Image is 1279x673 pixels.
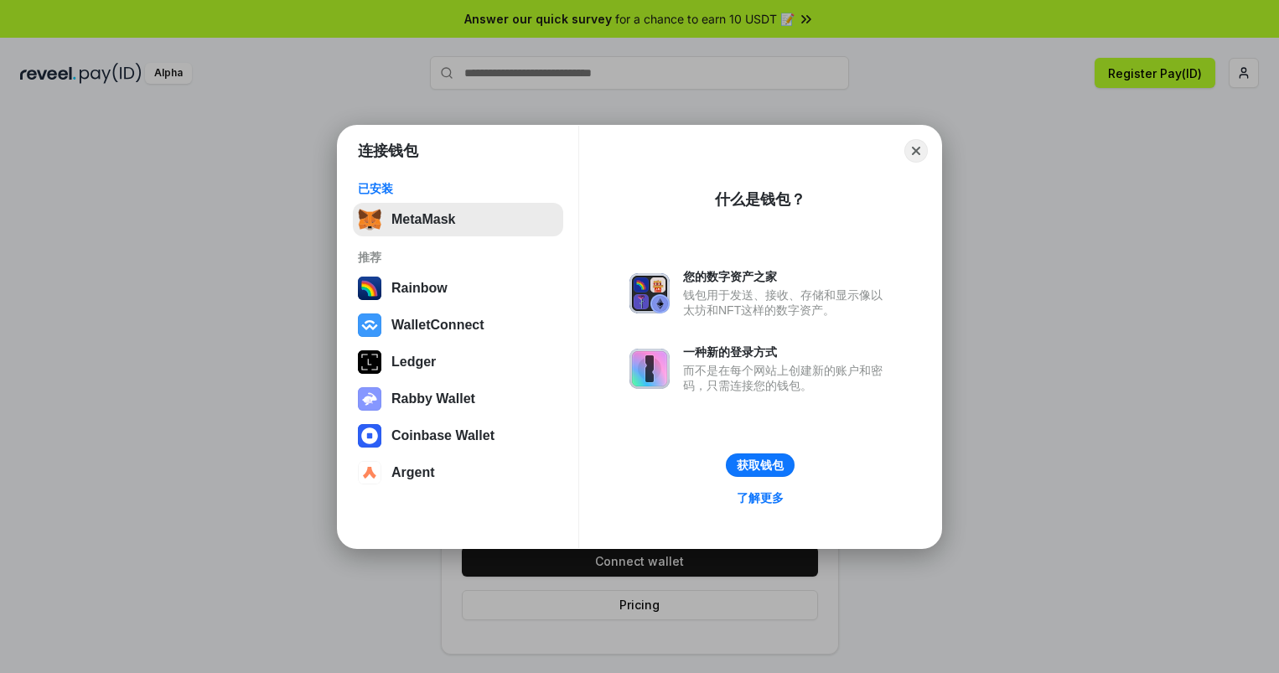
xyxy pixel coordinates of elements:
div: Rainbow [391,281,448,296]
button: Rabby Wallet [353,382,563,416]
div: 钱包用于发送、接收、存储和显示像以太坊和NFT这样的数字资产。 [683,287,891,318]
div: 了解更多 [737,490,784,505]
div: WalletConnect [391,318,484,333]
div: Coinbase Wallet [391,428,495,443]
button: Argent [353,456,563,489]
div: Ledger [391,355,436,370]
img: svg+xml,%3Csvg%20xmlns%3D%22http%3A%2F%2Fwww.w3.org%2F2000%2Fsvg%22%20width%3D%2228%22%20height%3... [358,350,381,374]
button: WalletConnect [353,308,563,342]
img: svg+xml,%3Csvg%20width%3D%2228%22%20height%3D%2228%22%20viewBox%3D%220%200%2028%2028%22%20fill%3D... [358,313,381,337]
button: MetaMask [353,203,563,236]
img: svg+xml,%3Csvg%20xmlns%3D%22http%3A%2F%2Fwww.w3.org%2F2000%2Fsvg%22%20fill%3D%22none%22%20viewBox... [629,273,670,313]
div: Argent [391,465,435,480]
div: 一种新的登录方式 [683,344,891,360]
button: Rainbow [353,272,563,305]
div: MetaMask [391,212,455,227]
div: Rabby Wallet [391,391,475,406]
div: 什么是钱包？ [715,189,805,210]
img: svg+xml,%3Csvg%20width%3D%2228%22%20height%3D%2228%22%20viewBox%3D%220%200%2028%2028%22%20fill%3D... [358,461,381,484]
div: 已安装 [358,181,558,196]
div: 而不是在每个网站上创建新的账户和密码，只需连接您的钱包。 [683,363,891,393]
button: Coinbase Wallet [353,419,563,453]
button: Close [904,139,928,163]
div: 您的数字资产之家 [683,269,891,284]
button: Ledger [353,345,563,379]
img: svg+xml,%3Csvg%20fill%3D%22none%22%20height%3D%2233%22%20viewBox%3D%220%200%2035%2033%22%20width%... [358,208,381,231]
img: svg+xml,%3Csvg%20xmlns%3D%22http%3A%2F%2Fwww.w3.org%2F2000%2Fsvg%22%20fill%3D%22none%22%20viewBox... [629,349,670,389]
div: 推荐 [358,250,558,265]
img: svg+xml,%3Csvg%20xmlns%3D%22http%3A%2F%2Fwww.w3.org%2F2000%2Fsvg%22%20fill%3D%22none%22%20viewBox... [358,387,381,411]
div: 获取钱包 [737,458,784,473]
a: 了解更多 [727,487,794,509]
img: svg+xml,%3Csvg%20width%3D%22120%22%20height%3D%22120%22%20viewBox%3D%220%200%20120%20120%22%20fil... [358,277,381,300]
h1: 连接钱包 [358,141,418,161]
img: svg+xml,%3Csvg%20width%3D%2228%22%20height%3D%2228%22%20viewBox%3D%220%200%2028%2028%22%20fill%3D... [358,424,381,448]
button: 获取钱包 [726,453,795,477]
